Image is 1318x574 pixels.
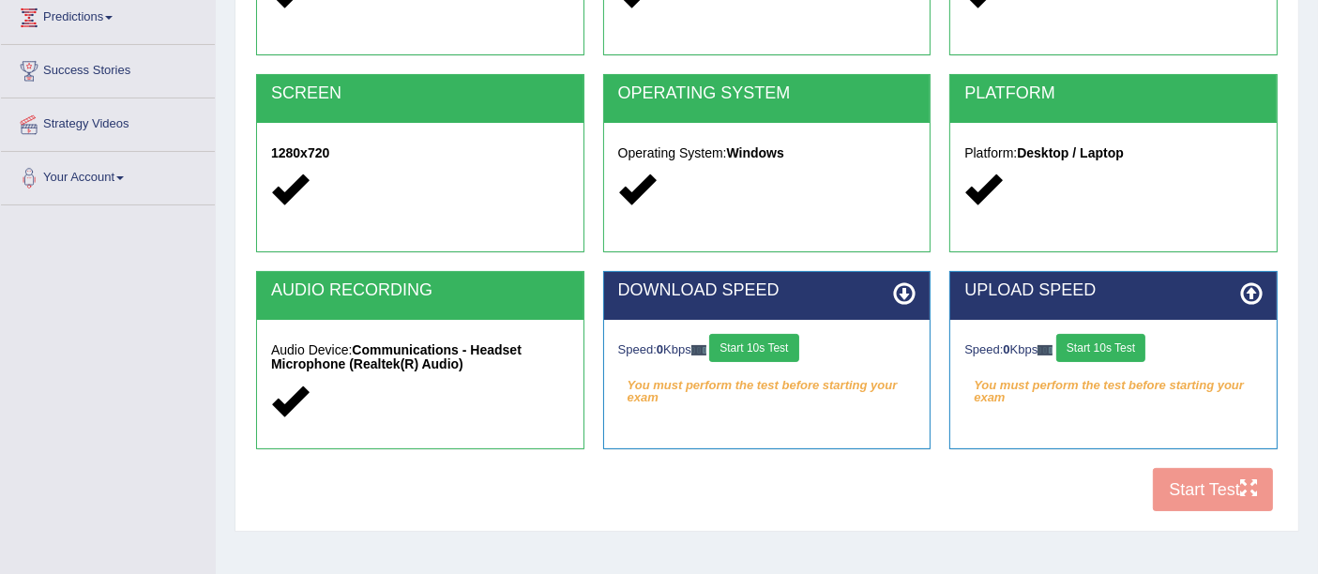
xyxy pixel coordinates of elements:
button: Start 10s Test [1056,334,1145,362]
a: Your Account [1,152,215,199]
strong: 0 [1004,342,1010,356]
a: Strategy Videos [1,98,215,145]
div: Speed: Kbps [964,334,1263,367]
h2: SCREEN [271,84,569,103]
h2: UPLOAD SPEED [964,281,1263,300]
em: You must perform the test before starting your exam [618,371,917,400]
img: ajax-loader-fb-connection.gif [1038,345,1053,355]
h5: Operating System: [618,146,917,160]
h2: AUDIO RECORDING [271,281,569,300]
img: ajax-loader-fb-connection.gif [691,345,706,355]
button: Start 10s Test [709,334,798,362]
em: You must perform the test before starting your exam [964,371,1263,400]
h2: OPERATING SYSTEM [618,84,917,103]
h5: Audio Device: [271,343,569,372]
strong: Desktop / Laptop [1017,145,1124,160]
strong: Communications - Headset Microphone (Realtek(R) Audio) [271,342,522,371]
h2: PLATFORM [964,84,1263,103]
div: Speed: Kbps [618,334,917,367]
h2: DOWNLOAD SPEED [618,281,917,300]
strong: 1280x720 [271,145,329,160]
strong: 0 [657,342,663,356]
strong: Windows [727,145,784,160]
h5: Platform: [964,146,1263,160]
a: Success Stories [1,45,215,92]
